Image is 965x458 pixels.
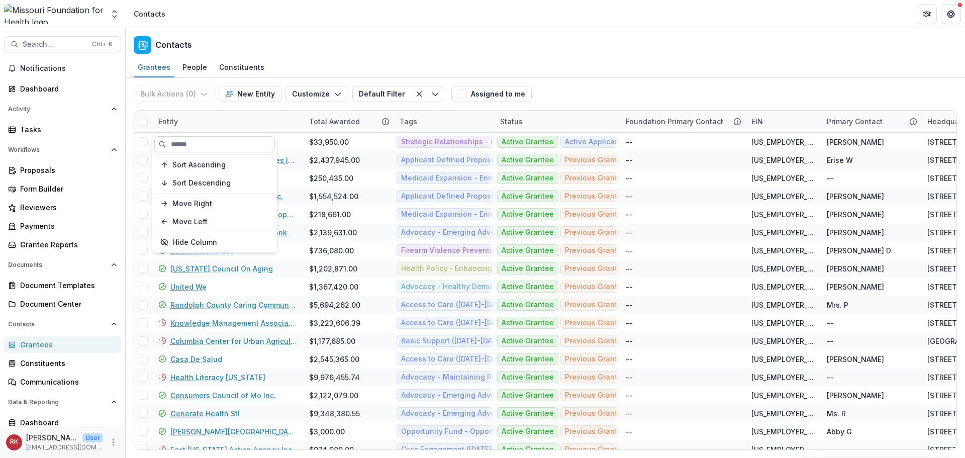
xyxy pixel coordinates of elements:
[626,173,633,184] div: --
[626,155,633,165] div: --
[411,86,427,102] button: Clear filter
[170,300,297,310] a: Randolph County Caring Community Inc
[751,390,815,401] div: [US_EMPLOYER_IDENTIFICATION_NUMBER]
[401,156,700,164] span: Applicant Defined Proposal ([DATE]-[DATE]) - Disease Prevention & Health Promotion
[309,354,359,364] div: $2,545,365.00
[626,209,633,220] div: --
[626,300,633,310] div: --
[502,445,554,454] span: Active Grantee
[170,336,297,346] a: Columbia Center for Urban Agriculture
[401,427,599,436] span: Opportunity Fund - Opportunity Fund - Grants/Contracts
[827,336,834,346] div: --
[401,228,570,237] span: Advocacy - Emerging Advocates ([DATE]-[DATE])
[502,319,554,327] span: Active Grantee
[821,111,921,132] div: Primary Contact
[170,372,265,383] a: Health Literacy [US_STATE]
[134,86,215,102] button: Bulk Actions (0)
[401,210,660,219] span: Medicaid Expansion - Enrollment Assistance and Training ([DATE]-[DATE])
[4,60,121,76] button: Notifications
[154,234,275,250] button: Hide Column
[401,355,661,363] span: Access to Care ([DATE]-[DATE]) - Reimagining Approaches ([DATE]-[DATE])
[20,184,113,194] div: Form Builder
[751,245,815,256] div: [US_EMPLOYER_IDENTIFICATION_NUMBER]
[154,157,275,173] button: Sort Ascending
[10,439,18,445] div: Renee Klann
[309,336,355,346] div: $1,177,685.00
[502,156,554,164] span: Active Grantee
[745,111,821,132] div: EIN
[4,277,121,294] a: Document Templates
[20,358,113,369] div: Constituents
[565,445,626,454] span: Previous Grantee
[4,414,121,431] a: Dashboard
[827,227,884,238] div: [PERSON_NAME]
[745,116,769,127] div: EIN
[178,58,211,77] a: People
[309,372,360,383] div: $9,976,455.74
[565,319,626,327] span: Previous Grantee
[626,354,633,364] div: --
[401,283,511,291] span: Advocacy - Healthy Democracy
[565,373,626,382] span: Previous Grantee
[451,86,532,102] button: Assigned to me
[178,60,211,74] div: People
[620,116,729,127] div: Foundation Primary Contact
[502,283,554,291] span: Active Grantee
[170,282,207,292] a: United We
[170,318,297,328] a: Knowledge Management Associates
[303,111,394,132] div: Total Awarded
[23,40,86,49] span: Search...
[620,111,745,132] div: Foundation Primary Contact
[4,394,121,410] button: Open Data & Reporting
[309,227,357,238] div: $2,139,631.00
[20,299,113,309] div: Document Center
[751,318,815,328] div: [US_EMPLOYER_IDENTIFICATION_NUMBER]
[401,138,557,146] span: Strategic Relationships - Health Equity Fund
[821,116,889,127] div: Primary Contact
[20,124,113,135] div: Tasks
[172,179,231,188] span: Sort Descending
[4,162,121,178] a: Proposals
[4,36,121,52] button: Search...
[215,58,268,77] a: Constituents
[8,261,107,268] span: Documents
[26,443,103,452] p: [EMAIL_ADDRESS][DOMAIN_NAME]
[502,301,554,309] span: Active Grantee
[565,264,626,273] span: Previous Grantee
[309,173,353,184] div: $250,435.00
[565,409,626,418] span: Previous Grantee
[82,433,103,442] p: User
[309,263,357,274] div: $1,202,871.00
[751,263,815,274] div: [US_EMPLOYER_IDENTIFICATION_NUMBER]
[20,83,113,94] div: Dashboard
[4,142,121,158] button: Open Workflows
[170,263,273,274] a: [US_STATE] Council On Aging
[827,191,884,202] div: [PERSON_NAME]
[565,228,626,237] span: Previous Grantee
[502,355,554,363] span: Active Grantee
[155,40,192,50] h2: Contacts
[502,138,554,146] span: Active Grantee
[751,336,815,346] div: [US_EMPLOYER_IDENTIFICATION_NUMBER]
[494,111,620,132] div: Status
[309,137,349,147] div: $33,950.00
[309,209,351,220] div: $218,661.00
[626,227,633,238] div: --
[827,209,884,220] div: [PERSON_NAME]
[751,137,815,147] div: [US_EMPLOYER_IDENTIFICATION_NUMBER]
[215,60,268,74] div: Constituents
[4,257,121,273] button: Open Documents
[827,408,846,419] div: Ms. R
[8,146,107,153] span: Workflows
[309,282,358,292] div: $1,367,420.00
[401,337,580,345] span: Basic Support ([DATE]-[DATE]) - BS Non-profit Orgs
[8,321,107,328] span: Contacts
[827,155,853,165] div: Erise W
[565,246,626,255] span: Previous Grantee
[502,228,554,237] span: Active Grantee
[107,436,119,448] button: More
[309,300,360,310] div: $5,694,262.00
[8,399,107,406] span: Data & Reporting
[565,156,626,164] span: Previous Grantee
